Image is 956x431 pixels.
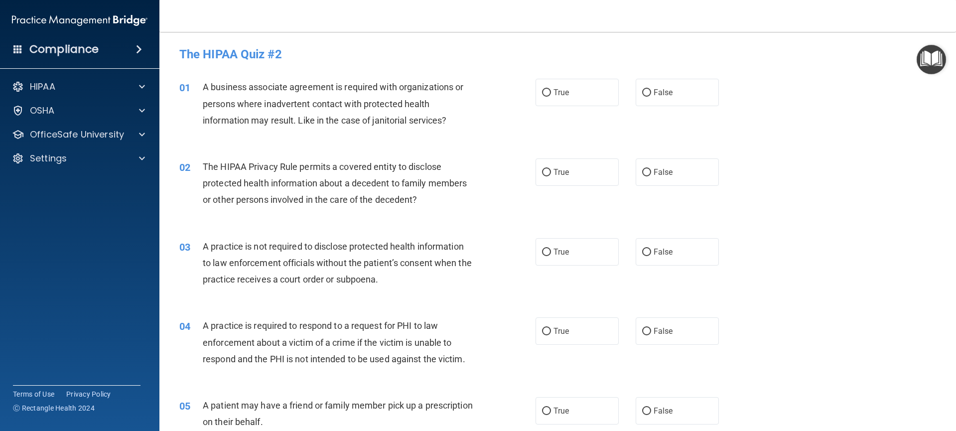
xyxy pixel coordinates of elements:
[30,105,55,117] p: OSHA
[203,161,467,205] span: The HIPAA Privacy Rule permits a covered entity to disclose protected health information about a ...
[12,10,147,30] img: PMB logo
[203,241,472,285] span: A practice is not required to disclose protected health information to law enforcement officials ...
[542,328,551,335] input: True
[13,403,95,413] span: Ⓒ Rectangle Health 2024
[553,406,569,416] span: True
[12,152,145,164] a: Settings
[179,400,190,412] span: 05
[29,42,99,56] h4: Compliance
[203,82,463,125] span: A business associate agreement is required with organizations or persons where inadvertent contac...
[654,247,673,257] span: False
[553,167,569,177] span: True
[203,320,465,364] span: A practice is required to respond to a request for PHI to law enforcement about a victim of a cri...
[642,249,651,256] input: False
[12,129,145,141] a: OfficeSafe University
[66,389,111,399] a: Privacy Policy
[553,247,569,257] span: True
[542,89,551,97] input: True
[542,408,551,415] input: True
[642,408,651,415] input: False
[12,81,145,93] a: HIPAA
[203,400,473,427] span: A patient may have a friend or family member pick up a prescription on their behalf.
[654,326,673,336] span: False
[542,249,551,256] input: True
[13,389,54,399] a: Terms of Use
[654,167,673,177] span: False
[179,82,190,94] span: 01
[642,328,651,335] input: False
[179,241,190,253] span: 03
[654,88,673,97] span: False
[179,161,190,173] span: 02
[553,88,569,97] span: True
[654,406,673,416] span: False
[179,48,936,61] h4: The HIPAA Quiz #2
[30,152,67,164] p: Settings
[12,105,145,117] a: OSHA
[542,169,551,176] input: True
[30,129,124,141] p: OfficeSafe University
[917,45,946,74] button: Open Resource Center
[642,89,651,97] input: False
[30,81,55,93] p: HIPAA
[553,326,569,336] span: True
[642,169,651,176] input: False
[179,320,190,332] span: 04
